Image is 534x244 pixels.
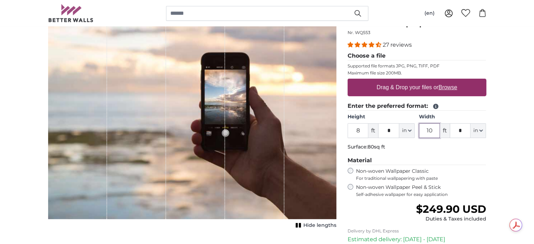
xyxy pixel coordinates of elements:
button: Hide lengths [294,220,336,230]
span: Nr. WQ553 [348,30,370,35]
div: 1 of 1 [48,3,336,230]
span: Self-adhesive wallpaper for easy application [356,192,486,197]
p: Delivery by DHL Express [348,228,486,234]
span: 4.41 stars [348,41,383,48]
legend: Material [348,156,486,165]
u: Browse [439,84,457,90]
p: Surface: [348,144,486,151]
button: in [470,123,486,138]
span: 80sq ft [368,144,385,150]
p: Maximum file size 200MB. [348,70,486,76]
label: Height [348,113,415,120]
span: Hide lengths [303,222,336,229]
span: in [473,127,478,134]
p: Supported file formats JPG, PNG, TIFF, PDF [348,63,486,69]
label: Width [419,113,486,120]
legend: Enter the preferred format: [348,102,486,111]
img: Betterwalls [48,4,94,22]
label: Drag & Drop your files or [374,80,460,94]
span: 27 reviews [383,41,412,48]
button: (en) [419,7,440,20]
label: Non-woven Wallpaper Peel & Stick [356,184,486,197]
div: Duties & Taxes included [416,216,486,223]
label: Non-woven Wallpaper Classic [356,168,486,181]
span: in [402,127,407,134]
button: in [399,123,415,138]
legend: Choose a file [348,52,486,60]
span: ft [368,123,378,138]
span: For traditional wallpapering with paste [356,176,486,181]
p: Estimated delivery: [DATE] - [DATE] [348,235,486,244]
span: $249.90 USD [416,203,486,216]
span: ft [440,123,450,138]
